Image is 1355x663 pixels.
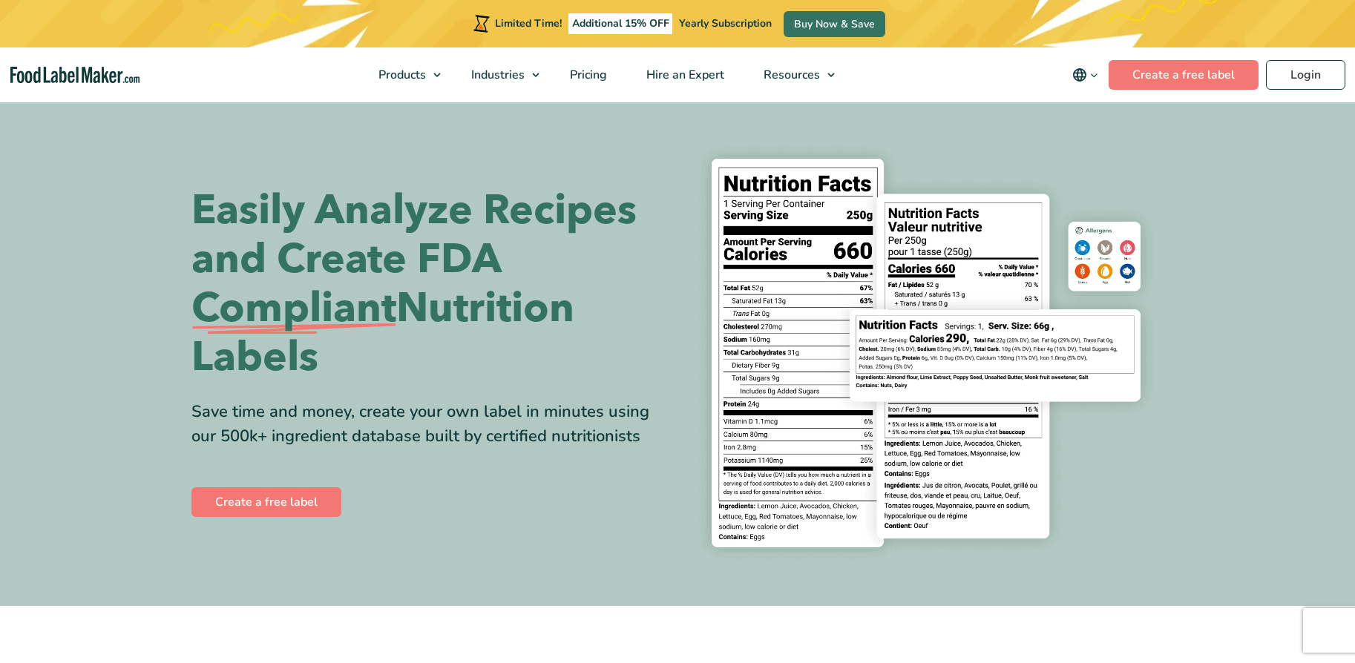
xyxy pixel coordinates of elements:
[191,284,396,333] span: Compliant
[565,67,608,83] span: Pricing
[191,487,341,517] a: Create a free label
[1266,60,1345,90] a: Login
[1109,60,1259,90] a: Create a free label
[191,186,666,382] h1: Easily Analyze Recipes and Create FDA Nutrition Labels
[679,16,772,30] span: Yearly Subscription
[551,47,623,102] a: Pricing
[642,67,726,83] span: Hire an Expert
[495,16,562,30] span: Limited Time!
[374,67,427,83] span: Products
[744,47,842,102] a: Resources
[452,47,547,102] a: Industries
[568,13,673,34] span: Additional 15% OFF
[759,67,821,83] span: Resources
[467,67,526,83] span: Industries
[191,400,666,449] div: Save time and money, create your own label in minutes using our 500k+ ingredient database built b...
[359,47,448,102] a: Products
[627,47,741,102] a: Hire an Expert
[784,11,885,37] a: Buy Now & Save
